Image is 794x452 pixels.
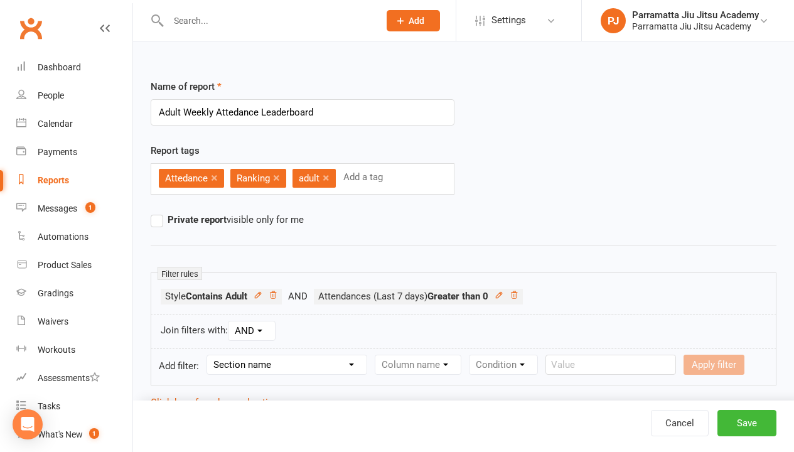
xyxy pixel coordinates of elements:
span: 1 [85,202,95,213]
a: × [273,168,280,188]
a: Waivers [16,308,132,336]
a: Automations [16,223,132,251]
div: Tasks [38,401,60,411]
a: Dashboard [16,53,132,82]
div: Gradings [38,288,73,298]
div: Parramatta Jiu Jitsu Academy [632,21,759,32]
label: Name of report [151,79,222,94]
a: Payments [16,138,132,166]
a: Gradings [16,279,132,308]
a: Clubworx [15,13,46,44]
div: Open Intercom Messenger [13,409,43,439]
div: Dashboard [38,62,81,72]
a: Assessments [16,364,132,392]
span: Style [165,291,247,302]
strong: Contains Adult [186,291,247,302]
div: Parramatta Jiu Jitsu Academy [632,9,759,21]
div: Calendar [38,119,73,129]
div: Join filters with: [151,314,776,349]
input: Add a tag [342,169,387,185]
span: Settings [491,6,526,35]
form: Add filter: [151,348,776,385]
div: Payments [38,147,77,157]
a: Calendar [16,110,132,138]
a: Messages 1 [16,195,132,223]
span: Attendances (Last 7 days) [318,291,488,302]
label: Report tags [151,143,200,158]
div: People [38,90,64,100]
span: Add [409,16,424,26]
div: Waivers [38,316,68,326]
div: Product Sales [38,260,92,270]
a: Click here for advanced options [151,397,284,408]
span: Ranking [237,173,270,184]
div: PJ [601,8,626,33]
strong: Private report [168,214,227,225]
a: Product Sales [16,251,132,279]
a: Cancel [651,410,709,436]
small: Filter rules [158,267,202,280]
strong: Greater than 0 [427,291,488,302]
a: What's New1 [16,421,132,449]
a: People [16,82,132,110]
div: What's New [38,429,83,439]
a: Workouts [16,336,132,364]
div: Assessments [38,373,100,383]
span: adult [299,173,319,184]
div: Automations [38,232,89,242]
span: Attedance [165,173,208,184]
input: Search... [164,12,370,30]
div: Reports [38,175,69,185]
button: Save [717,410,776,436]
span: visible only for me [168,212,304,225]
div: Workouts [38,345,75,355]
a: × [323,168,330,188]
button: Add [387,10,440,31]
a: Reports [16,166,132,195]
a: Tasks [16,392,132,421]
div: Messages [38,203,77,213]
span: 1 [89,428,99,439]
a: × [211,168,218,188]
input: Value [545,355,676,375]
